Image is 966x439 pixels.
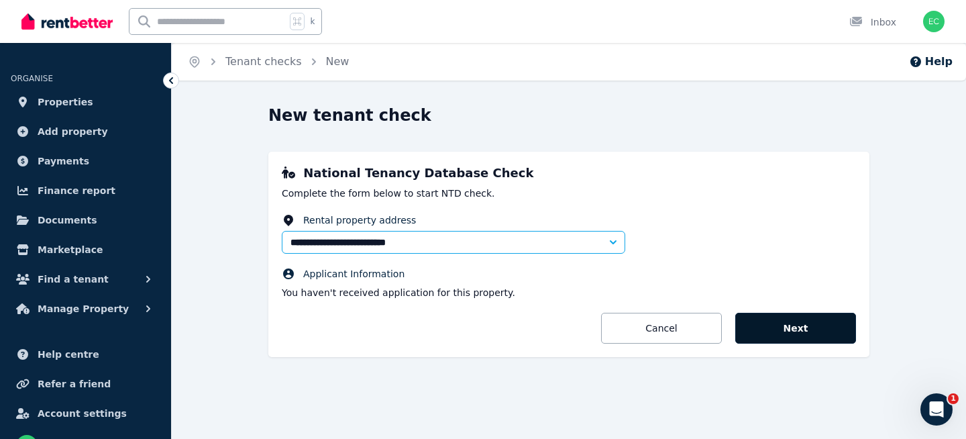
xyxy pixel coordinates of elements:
a: Documents [11,207,160,234]
a: Refer a friend [11,371,160,397]
a: Cancel [601,313,722,344]
p: You haven't received application for this property. [282,286,856,299]
span: Help centre [38,346,99,362]
span: Finance report [38,183,115,199]
button: Find a tenant [11,266,160,293]
a: Help centre [11,341,160,368]
div: Inbox [849,15,896,29]
span: k [310,16,315,27]
img: Emily C Poole [923,11,945,32]
h3: National Tenancy Database Check [282,165,856,181]
a: Finance report [11,177,160,204]
span: Marketplace [38,242,103,258]
a: Payments [11,148,160,175]
span: Refer a friend [38,376,111,392]
a: Marketplace [11,236,160,263]
nav: Breadcrumb [172,43,365,81]
span: Payments [38,153,89,169]
a: Properties [11,89,160,115]
span: Documents [38,212,97,228]
h1: New tenant check [268,105,431,126]
span: Account settings [38,405,127,422]
a: Tenant checks [225,55,302,68]
button: Help [909,54,953,70]
p: Complete the form below to start NTD check. [282,187,856,200]
button: Next [735,313,856,344]
span: Properties [38,94,93,110]
span: Applicant Information [303,267,405,281]
span: 1 [948,393,959,404]
span: Add property [38,124,108,140]
iframe: Intercom live chat [920,393,953,426]
span: ORGANISE [11,74,53,83]
span: Find a tenant [38,271,109,287]
img: RentBetter [21,11,113,32]
span: Manage Property [38,301,129,317]
a: Account settings [11,400,160,427]
a: Add property [11,118,160,145]
span: Rental property address [303,213,416,227]
button: Manage Property [11,295,160,322]
a: New [326,55,350,68]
